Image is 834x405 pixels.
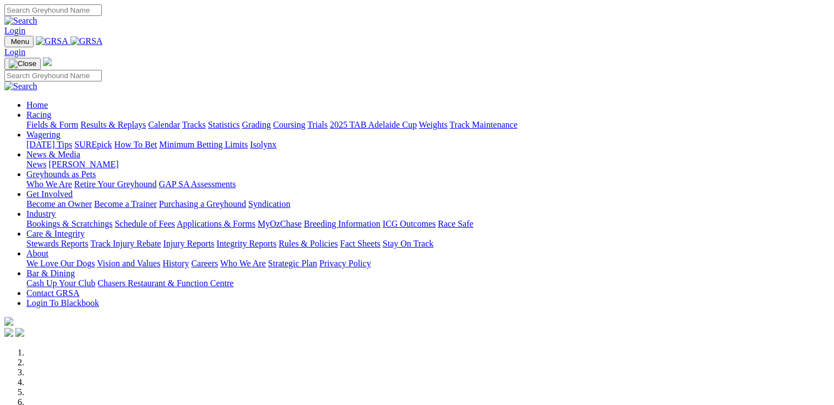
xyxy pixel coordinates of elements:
[48,160,118,169] a: [PERSON_NAME]
[26,110,51,119] a: Racing
[26,209,56,218] a: Industry
[208,120,240,129] a: Statistics
[26,229,85,238] a: Care & Integrity
[273,120,306,129] a: Coursing
[26,239,88,248] a: Stewards Reports
[250,140,276,149] a: Isolynx
[258,219,302,228] a: MyOzChase
[26,288,79,298] a: Contact GRSA
[26,278,830,288] div: Bar & Dining
[4,317,13,326] img: logo-grsa-white.png
[4,4,102,16] input: Search
[70,36,103,46] img: GRSA
[26,298,99,308] a: Login To Blackbook
[26,130,61,139] a: Wagering
[26,278,95,288] a: Cash Up Your Club
[279,239,338,248] a: Rules & Policies
[97,278,233,288] a: Chasers Restaurant & Function Centre
[177,219,255,228] a: Applications & Forms
[304,219,380,228] a: Breeding Information
[26,179,72,189] a: Who We Are
[26,179,830,189] div: Greyhounds as Pets
[26,120,78,129] a: Fields & Form
[26,259,95,268] a: We Love Our Dogs
[340,239,380,248] a: Fact Sheets
[4,328,13,337] img: facebook.svg
[159,140,248,149] a: Minimum Betting Limits
[26,189,73,199] a: Get Involved
[4,70,102,81] input: Search
[242,120,271,129] a: Grading
[383,219,435,228] a: ICG Outcomes
[319,259,371,268] a: Privacy Policy
[26,160,830,169] div: News & Media
[248,199,290,209] a: Syndication
[11,37,29,46] span: Menu
[220,259,266,268] a: Who We Are
[97,259,160,268] a: Vision and Values
[74,179,157,189] a: Retire Your Greyhound
[159,179,236,189] a: GAP SA Assessments
[26,219,112,228] a: Bookings & Scratchings
[26,140,830,150] div: Wagering
[115,140,157,149] a: How To Bet
[26,259,830,269] div: About
[26,100,48,110] a: Home
[4,81,37,91] img: Search
[74,140,112,149] a: SUREpick
[26,169,96,179] a: Greyhounds as Pets
[216,239,276,248] a: Integrity Reports
[450,120,517,129] a: Track Maintenance
[115,219,175,228] a: Schedule of Fees
[43,57,52,66] img: logo-grsa-white.png
[163,239,214,248] a: Injury Reports
[4,16,37,26] img: Search
[80,120,146,129] a: Results & Replays
[26,239,830,249] div: Care & Integrity
[26,150,80,159] a: News & Media
[182,120,206,129] a: Tracks
[268,259,317,268] a: Strategic Plan
[26,199,830,209] div: Get Involved
[162,259,189,268] a: History
[90,239,161,248] a: Track Injury Rebate
[4,47,25,57] a: Login
[94,199,157,209] a: Become a Trainer
[330,120,417,129] a: 2025 TAB Adelaide Cup
[191,259,218,268] a: Careers
[4,58,41,70] button: Toggle navigation
[148,120,180,129] a: Calendar
[4,26,25,35] a: Login
[36,36,68,46] img: GRSA
[307,120,328,129] a: Trials
[15,328,24,337] img: twitter.svg
[9,59,36,68] img: Close
[26,120,830,130] div: Racing
[26,269,75,278] a: Bar & Dining
[159,199,246,209] a: Purchasing a Greyhound
[26,199,92,209] a: Become an Owner
[26,140,72,149] a: [DATE] Tips
[383,239,433,248] a: Stay On Track
[26,160,46,169] a: News
[26,219,830,229] div: Industry
[419,120,448,129] a: Weights
[26,249,48,258] a: About
[438,219,473,228] a: Race Safe
[4,36,34,47] button: Toggle navigation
